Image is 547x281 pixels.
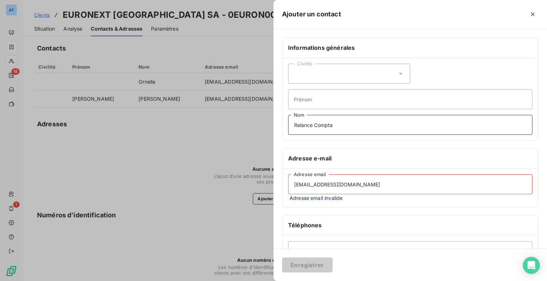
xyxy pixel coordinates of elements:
[282,9,341,19] h5: Ajouter un contact
[288,154,532,163] h6: Adresse e-mail
[288,194,532,202] span: Adresse email invalide
[288,115,532,135] input: placeholder
[288,43,532,52] h6: Informations générales
[288,241,532,261] input: placeholder
[523,257,540,274] div: Open Intercom Messenger
[288,89,532,109] input: placeholder
[288,174,532,194] input: placeholder
[288,221,532,229] h6: Téléphones
[282,258,333,272] button: Enregistrer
